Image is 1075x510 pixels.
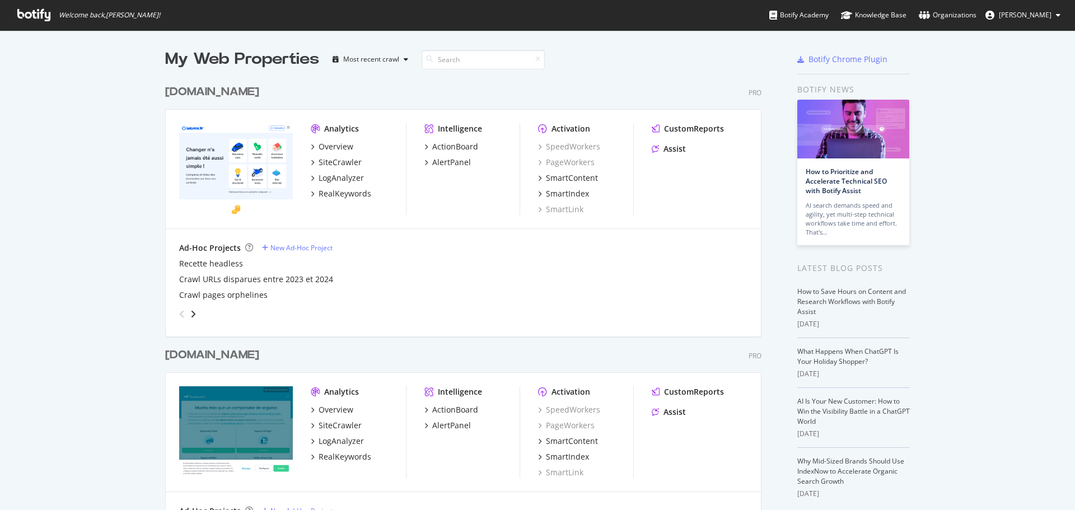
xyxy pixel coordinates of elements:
[538,451,589,462] a: SmartIndex
[999,10,1051,20] span: Emma Moletto
[328,50,413,68] button: Most recent crawl
[319,172,364,184] div: LogAnalyzer
[546,436,598,447] div: SmartContent
[538,467,583,478] a: SmartLink
[438,386,482,397] div: Intelligence
[808,54,887,65] div: Botify Chrome Plugin
[538,188,589,199] a: SmartIndex
[311,141,353,152] a: Overview
[270,243,333,252] div: New Ad-Hoc Project
[652,386,724,397] a: CustomReports
[165,48,319,71] div: My Web Properties
[797,319,910,329] div: [DATE]
[538,420,595,431] a: PageWorkers
[189,308,197,320] div: angle-right
[165,84,259,100] div: [DOMAIN_NAME]
[652,123,724,134] a: CustomReports
[797,100,909,158] img: How to Prioritize and Accelerate Technical SEO with Botify Assist
[179,123,293,214] img: lelynx.fr
[319,141,353,152] div: Overview
[546,188,589,199] div: SmartIndex
[343,56,399,63] div: Most recent crawl
[538,436,598,447] a: SmartContent
[175,305,189,323] div: angle-left
[424,141,478,152] a: ActionBoard
[797,429,910,439] div: [DATE]
[797,262,910,274] div: Latest Blog Posts
[262,243,333,252] a: New Ad-Hoc Project
[538,157,595,168] a: PageWorkers
[319,436,364,447] div: LogAnalyzer
[806,167,887,195] a: How to Prioritize and Accelerate Technical SEO with Botify Assist
[319,451,371,462] div: RealKeywords
[664,123,724,134] div: CustomReports
[538,404,600,415] a: SpeedWorkers
[165,347,259,363] div: [DOMAIN_NAME]
[432,157,471,168] div: AlertPanel
[841,10,906,21] div: Knowledge Base
[652,406,686,418] a: Assist
[797,369,910,379] div: [DATE]
[432,404,478,415] div: ActionBoard
[797,54,887,65] a: Botify Chrome Plugin
[749,88,761,97] div: Pro
[551,123,590,134] div: Activation
[165,347,264,363] a: [DOMAIN_NAME]
[311,436,364,447] a: LogAnalyzer
[311,451,371,462] a: RealKeywords
[546,172,598,184] div: SmartContent
[432,141,478,152] div: ActionBoard
[179,242,241,254] div: Ad-Hoc Projects
[319,420,362,431] div: SiteCrawler
[165,84,264,100] a: [DOMAIN_NAME]
[546,451,589,462] div: SmartIndex
[749,351,761,361] div: Pro
[432,420,471,431] div: AlertPanel
[424,420,471,431] a: AlertPanel
[319,157,362,168] div: SiteCrawler
[797,456,904,486] a: Why Mid-Sized Brands Should Use IndexNow to Accelerate Organic Search Growth
[319,404,353,415] div: Overview
[538,204,583,215] a: SmartLink
[663,406,686,418] div: Assist
[919,10,976,21] div: Organizations
[797,347,899,366] a: What Happens When ChatGPT Is Your Holiday Shopper?
[551,386,590,397] div: Activation
[179,289,268,301] div: Crawl pages orphelines
[797,489,910,499] div: [DATE]
[59,11,160,20] span: Welcome back, [PERSON_NAME] !
[311,404,353,415] a: Overview
[319,188,371,199] div: RealKeywords
[179,258,243,269] a: Recette headless
[806,201,901,237] div: AI search demands speed and agility, yet multi-step technical workflows take time and effort. Tha...
[976,6,1069,24] button: [PERSON_NAME]
[422,50,545,69] input: Search
[311,188,371,199] a: RealKeywords
[324,123,359,134] div: Analytics
[179,274,333,285] a: Crawl URLs disparues entre 2023 et 2024
[652,143,686,155] a: Assist
[769,10,829,21] div: Botify Academy
[424,157,471,168] a: AlertPanel
[324,386,359,397] div: Analytics
[179,386,293,477] img: rastreator.com
[438,123,482,134] div: Intelligence
[311,172,364,184] a: LogAnalyzer
[311,420,362,431] a: SiteCrawler
[664,386,724,397] div: CustomReports
[311,157,362,168] a: SiteCrawler
[424,404,478,415] a: ActionBoard
[538,141,600,152] a: SpeedWorkers
[663,143,686,155] div: Assist
[797,396,910,426] a: AI Is Your New Customer: How to Win the Visibility Battle in a ChatGPT World
[797,287,906,316] a: How to Save Hours on Content and Research Workflows with Botify Assist
[538,172,598,184] a: SmartContent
